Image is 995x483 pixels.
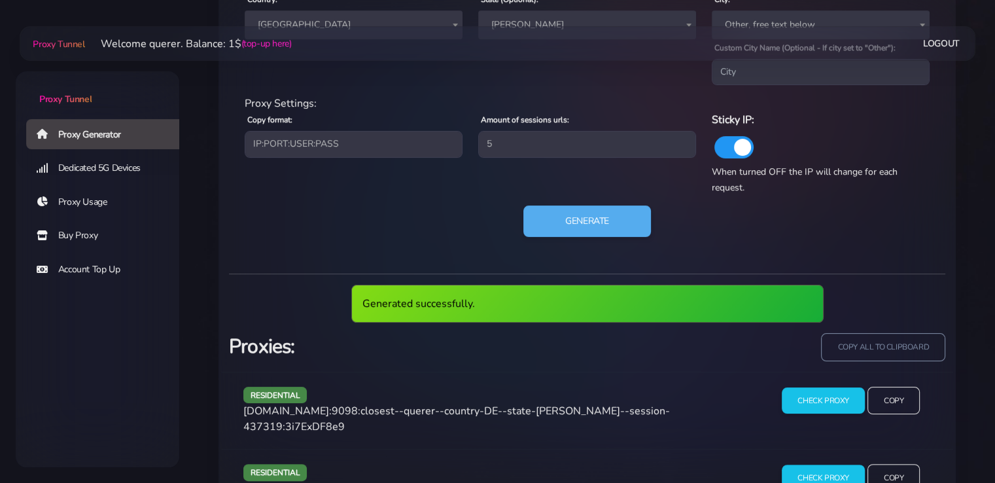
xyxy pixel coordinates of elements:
span: Proxy Tunnel [39,93,92,105]
span: [DOMAIN_NAME]:9098:closest--querer--country-DE--state-[PERSON_NAME]--session-437319:3i7ExDF8e9 [243,404,670,434]
label: Amount of sessions urls: [481,114,569,126]
span: Germany [253,16,455,34]
span: Other, free text below [712,10,930,39]
a: Proxy Tunnel [30,33,84,54]
div: Generated successfully. [351,285,824,323]
span: When turned OFF the IP will change for each request. [712,166,898,194]
input: Copy [867,387,920,415]
li: Welcome querer. Balance: 1$ [85,36,292,52]
div: Proxy Settings: [237,96,937,111]
label: Copy format: [247,114,292,126]
button: Generate [523,206,651,237]
span: Germany [245,10,463,39]
a: Proxy Generator [26,119,190,149]
span: Proxy Tunnel [33,38,84,50]
input: City [712,59,930,85]
input: Check Proxy [782,387,865,414]
span: residential [243,464,307,480]
a: (top-up here) [241,37,292,50]
span: Other, free text below [720,16,922,34]
a: Proxy Tunnel [16,71,179,106]
span: Hesse [478,10,696,39]
h6: Sticky IP: [712,111,930,128]
a: Proxy Usage [26,187,190,217]
a: Dedicated 5G Devices [26,153,190,183]
h3: Proxies: [229,333,580,360]
a: Account Top Up [26,255,190,285]
iframe: Webchat Widget [932,420,979,467]
span: Hesse [486,16,688,34]
input: copy all to clipboard [821,333,945,361]
span: residential [243,387,307,403]
a: Logout [923,31,960,56]
a: Buy Proxy [26,221,190,251]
